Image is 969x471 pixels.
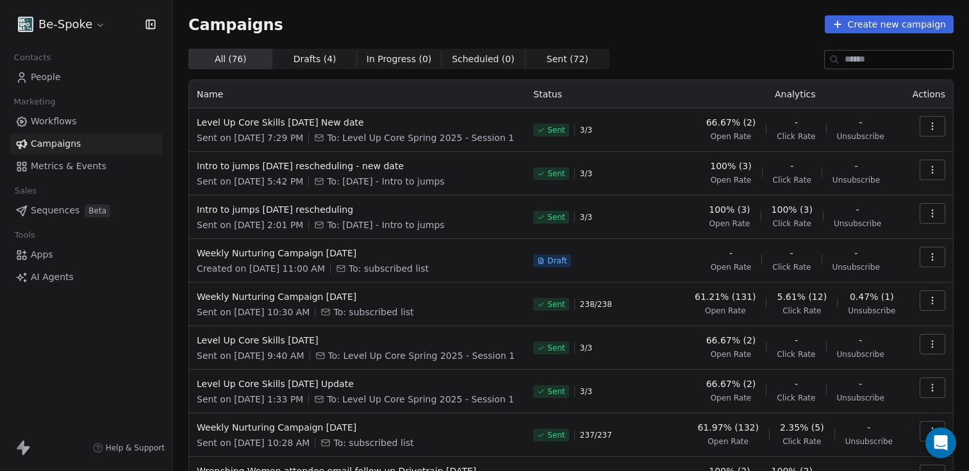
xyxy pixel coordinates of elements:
span: Sent [547,299,565,310]
button: Create new campaign [825,15,954,33]
span: Intro to jumps [DATE] rescheduling [197,203,518,216]
span: To: October 25 - Intro to jumps [327,219,444,231]
img: Facebook%20profile%20picture.png [18,17,33,32]
span: To: subscribed list [333,306,413,318]
span: 0.47% (1) [850,290,894,303]
span: Click Rate [777,393,815,403]
span: Draft [547,256,567,266]
span: Tools [9,226,40,245]
span: 61.97% (132) [697,421,758,434]
span: Drafts ( 4 ) [294,53,336,66]
span: 61.21% (131) [695,290,756,303]
th: Name [189,80,526,108]
span: 66.67% (2) [706,116,756,129]
span: Workflows [31,115,77,128]
span: People [31,70,61,84]
span: Level Up Core Skills [DATE] Update [197,377,518,390]
span: - [790,247,793,260]
a: People [10,67,162,88]
span: Click Rate [773,175,811,185]
span: Sent [547,212,565,222]
span: Sent [547,169,565,179]
span: 238 / 238 [580,299,612,310]
span: Sequences [31,204,79,217]
span: 3 / 3 [580,169,592,179]
span: Unsubscribe [834,219,881,229]
span: Open Rate [711,262,752,272]
span: Unsubscribe [832,175,880,185]
span: 100% (3) [772,203,813,216]
span: Unsubscribe [837,131,884,142]
span: Weekly Nurturing Campaign [DATE] [197,247,518,260]
span: Weekly Nurturing Campaign [DATE] [197,290,518,303]
span: 3 / 3 [580,212,592,222]
span: Marketing [8,92,61,112]
span: To: subscribed list [349,262,429,275]
span: Click Rate [783,306,821,316]
span: Campaigns [188,15,283,33]
span: Level Up Core Skills [DATE] New date [197,116,518,129]
span: 3 / 3 [580,343,592,353]
span: Level Up Core Skills [DATE] [197,334,518,347]
span: 5.61% (12) [777,290,827,303]
span: Open Rate [711,393,752,403]
span: - [859,116,862,129]
a: Campaigns [10,133,162,154]
a: AI Agents [10,267,162,288]
a: SequencesBeta [10,200,162,221]
span: To: Level Up Core Spring 2025 - Session 1 [327,393,514,406]
span: To: Level Up Core Spring 2025 - Session 1 [328,349,515,362]
span: AI Agents [31,270,74,284]
span: To: subscribed list [333,436,413,449]
span: To: Level Up Core Spring 2025 - Session 1 [327,131,514,144]
span: - [867,421,870,434]
span: Unsubscribe [848,306,895,316]
span: 237 / 237 [580,430,612,440]
span: Unsubscribe [837,349,884,359]
span: - [854,247,857,260]
span: Sent [547,386,565,397]
span: Click Rate [773,219,811,229]
span: Open Rate [711,131,752,142]
span: - [795,334,798,347]
span: 2.35% (5) [780,421,824,434]
th: Analytics [686,80,904,108]
span: Sent ( 72 ) [547,53,588,66]
span: In Progress ( 0 ) [367,53,432,66]
span: - [859,334,862,347]
span: Be-Spoke [38,16,92,33]
span: 3 / 3 [580,125,592,135]
span: Scheduled ( 0 ) [452,53,515,66]
span: Help & Support [106,443,165,453]
span: Click Rate [777,349,815,359]
span: - [856,203,859,216]
span: Open Rate [711,175,752,185]
span: Click Rate [777,131,815,142]
span: Unsubscribe [832,262,880,272]
span: 100% (3) [709,203,750,216]
span: Created on [DATE] 11:00 AM [197,262,325,275]
span: Sent on [DATE] 7:29 PM [197,131,303,144]
span: Sent on [DATE] 1:33 PM [197,393,303,406]
span: Sent [547,125,565,135]
a: Workflows [10,111,162,132]
span: Open Rate [708,436,749,447]
span: - [790,160,793,172]
th: Actions [904,80,953,108]
span: Sent on [DATE] 10:28 AM [197,436,310,449]
a: Metrics & Events [10,156,162,177]
span: Apps [31,248,53,261]
span: Beta [85,204,110,217]
span: Sent [547,430,565,440]
span: 3 / 3 [580,386,592,397]
span: Weekly Nurturing Campaign [DATE] [197,421,518,434]
span: - [729,247,733,260]
span: Contacts [8,48,56,67]
span: Open Rate [705,306,746,316]
span: Sent on [DATE] 2:01 PM [197,219,303,231]
span: Intro to jumps [DATE] rescheduling - new date [197,160,518,172]
span: Sent [547,343,565,353]
span: Click Rate [772,262,811,272]
button: Be-Spoke [15,13,108,35]
span: Unsubscribe [845,436,893,447]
